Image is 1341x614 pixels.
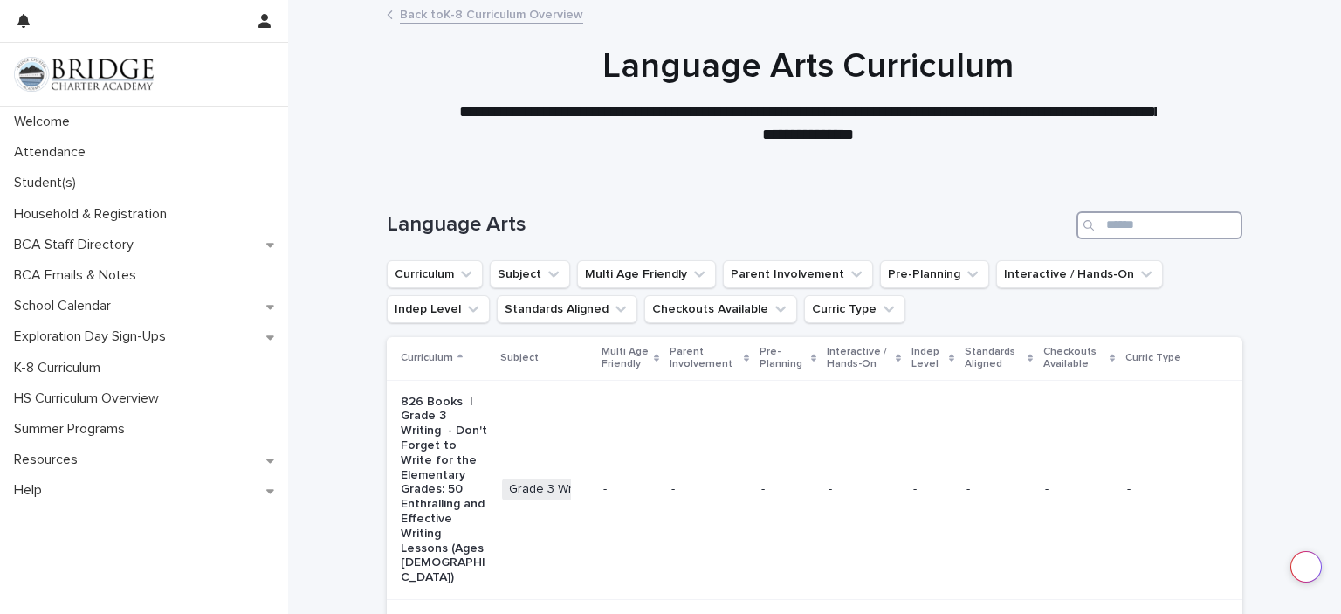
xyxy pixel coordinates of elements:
[387,380,1242,599] tr: 826 Books | Grade 3 Writing - Don't Forget to Write for the Elementary Grades: 50 Enthralling and...
[644,295,797,323] button: Checkouts Available
[671,482,747,497] p: -
[7,206,181,223] p: Household & Registration
[965,342,1022,375] p: Standards Aligned
[966,482,1030,497] p: -
[7,482,56,499] p: Help
[1125,348,1181,368] p: Curric Type
[387,212,1069,238] h1: Language Arts
[760,342,806,375] p: Pre-Planning
[490,260,570,288] button: Subject
[7,421,139,438] p: Summer Programs
[7,114,84,130] p: Welcome
[497,295,637,323] button: Standards Aligned
[880,260,989,288] button: Pre-Planning
[7,298,125,314] p: School Calendar
[500,348,539,368] p: Subject
[723,260,873,288] button: Parent Involvement
[387,295,490,323] button: Indep Level
[7,328,180,345] p: Exploration Day Sign-Ups
[1076,211,1242,239] input: Search
[7,237,148,253] p: BCA Staff Directory
[761,482,815,497] p: -
[913,482,952,497] p: -
[7,144,100,161] p: Attendance
[1043,342,1105,375] p: Checkouts Available
[603,482,657,497] p: -
[7,452,92,468] p: Resources
[401,395,488,585] p: 826 Books | Grade 3 Writing - Don't Forget to Write for the Elementary Grades: 50 Enthralling and...
[14,57,154,92] img: V1C1m3IdTEidaUdm9Hs0
[996,260,1163,288] button: Interactive / Hands-On
[1127,482,1214,497] p: -
[670,342,739,375] p: Parent Involvement
[7,267,150,284] p: BCA Emails & Notes
[400,3,583,24] a: Back toK-8 Curriculum Overview
[401,348,453,368] p: Curriculum
[380,45,1235,87] h1: Language Arts Curriculum
[7,360,114,376] p: K-8 Curriculum
[602,342,650,375] p: Multi Age Friendly
[577,260,716,288] button: Multi Age Friendly
[829,482,899,497] p: -
[7,390,173,407] p: HS Curriculum Overview
[804,295,905,323] button: Curric Type
[1045,482,1113,497] p: -
[7,175,90,191] p: Student(s)
[911,342,945,375] p: Indep Level
[827,342,891,375] p: Interactive / Hands-On
[387,260,483,288] button: Curriculum
[502,479,602,500] span: Grade 3 Writing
